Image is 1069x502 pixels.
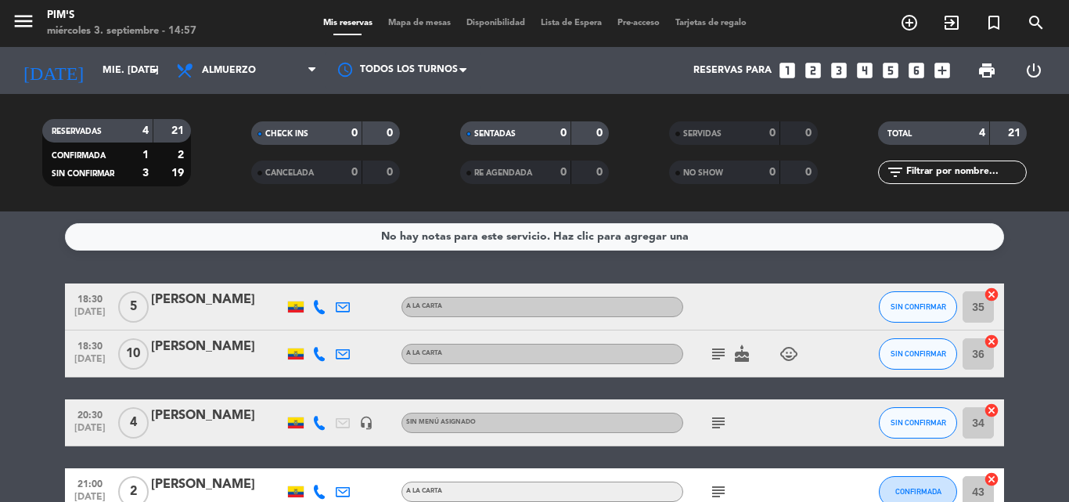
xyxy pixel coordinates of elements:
[406,419,476,425] span: Sin menú asignado
[732,345,751,363] i: cake
[891,418,946,427] span: SIN CONFIRMAR
[351,128,358,139] strong: 0
[855,60,875,81] i: looks_4
[560,128,567,139] strong: 0
[879,407,957,439] button: SIN CONFIRMAR
[406,488,442,494] span: A la Carta
[406,303,442,309] span: A la Carta
[12,9,35,33] i: menu
[709,345,728,363] i: subject
[474,169,532,177] span: RE AGENDADA
[265,130,308,138] span: CHECK INS
[693,65,772,76] span: Reservas para
[977,61,996,80] span: print
[381,228,689,246] div: No hay notas para este servicio. Haz clic para agregar una
[359,416,373,430] i: headset_mic
[70,336,110,354] span: 18:30
[178,150,187,161] strong: 2
[70,405,110,423] span: 20:30
[151,290,284,310] div: [PERSON_NAME]
[387,167,396,178] strong: 0
[905,164,1026,181] input: Filtrar por nombre...
[610,19,668,27] span: Pre-acceso
[879,338,957,370] button: SIN CONFIRMAR
[900,13,919,32] i: add_circle_outline
[984,403,999,418] i: cancel
[70,289,110,307] span: 18:30
[979,128,985,139] strong: 4
[805,167,815,178] strong: 0
[12,9,35,38] button: menu
[1010,47,1057,94] div: LOG OUT
[596,167,606,178] strong: 0
[474,130,516,138] span: SENTADAS
[146,61,164,80] i: arrow_drop_down
[459,19,533,27] span: Disponibilidad
[52,128,102,135] span: RESERVADAS
[387,128,396,139] strong: 0
[769,167,776,178] strong: 0
[887,130,912,138] span: TOTAL
[118,407,149,439] span: 4
[265,169,314,177] span: CANCELADA
[406,350,442,356] span: A la Carta
[668,19,754,27] span: Tarjetas de regalo
[879,291,957,323] button: SIN CONFIRMAR
[70,474,110,492] span: 21:00
[171,168,187,179] strong: 19
[683,130,722,138] span: SERVIDAS
[886,163,905,182] i: filter_list
[891,349,946,358] span: SIN CONFIRMAR
[779,345,798,363] i: child_care
[142,125,149,136] strong: 4
[709,482,728,501] i: subject
[560,167,567,178] strong: 0
[932,60,952,81] i: add_box
[52,170,114,178] span: SIN CONFIRMAR
[70,307,110,325] span: [DATE]
[351,167,358,178] strong: 0
[118,291,149,323] span: 5
[47,8,196,23] div: Pim's
[984,13,1003,32] i: turned_in_not
[891,302,946,311] span: SIN CONFIRMAR
[47,23,196,39] div: miércoles 3. septiembre - 14:57
[596,128,606,139] strong: 0
[895,487,941,496] span: CONFIRMADA
[70,423,110,441] span: [DATE]
[315,19,380,27] span: Mis reservas
[942,13,961,32] i: exit_to_app
[151,475,284,495] div: [PERSON_NAME]
[984,287,999,302] i: cancel
[984,334,999,349] i: cancel
[906,60,927,81] i: looks_6
[829,60,849,81] i: looks_3
[769,128,776,139] strong: 0
[142,150,149,161] strong: 1
[151,406,284,426] div: [PERSON_NAME]
[52,152,106,160] span: CONFIRMADA
[777,60,797,81] i: looks_one
[984,471,999,487] i: cancel
[533,19,610,27] span: Lista de Espera
[70,354,110,372] span: [DATE]
[12,53,95,88] i: [DATE]
[683,169,723,177] span: NO SHOW
[1024,61,1043,80] i: power_settings_new
[142,168,149,179] strong: 3
[380,19,459,27] span: Mapa de mesas
[151,337,284,357] div: [PERSON_NAME]
[803,60,823,81] i: looks_two
[202,65,256,76] span: Almuerzo
[880,60,901,81] i: looks_5
[171,125,187,136] strong: 21
[118,338,149,370] span: 10
[805,128,815,139] strong: 0
[709,414,728,432] i: subject
[1027,13,1046,32] i: search
[1008,128,1024,139] strong: 21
